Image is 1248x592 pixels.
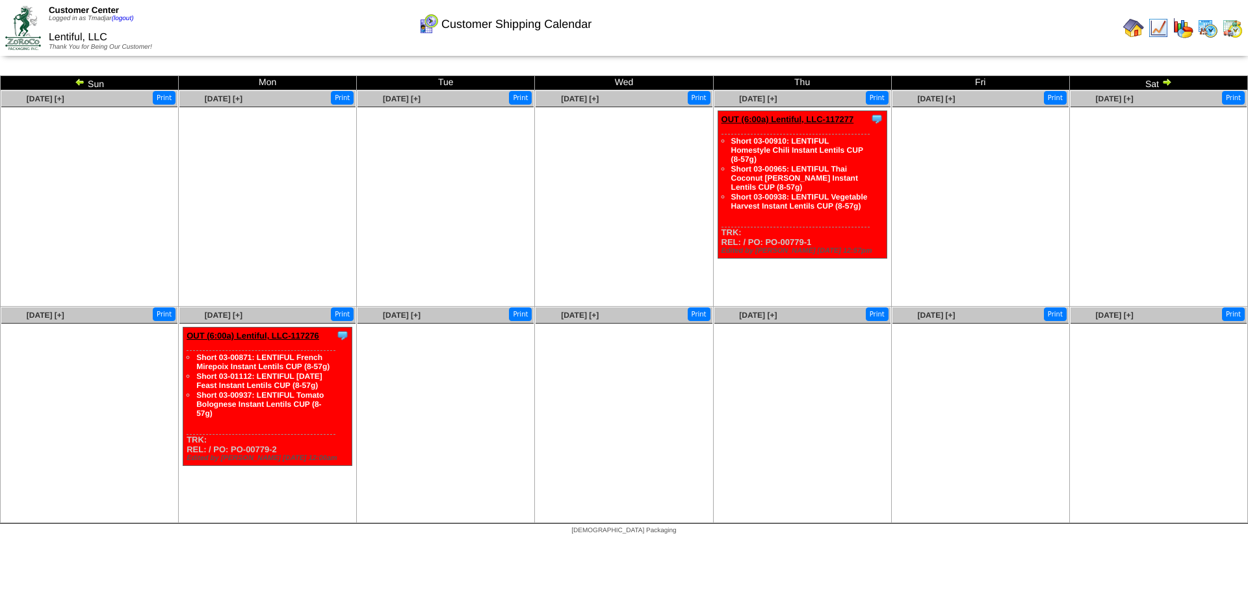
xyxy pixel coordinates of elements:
[731,192,868,211] a: Short 03-00938: LENTIFUL Vegetable Harvest Instant Lentils CUP (8-57g)
[721,247,887,255] div: Edited by [PERSON_NAME] [DATE] 12:57pm
[739,94,777,103] a: [DATE] [+]
[917,94,955,103] a: [DATE] [+]
[1044,91,1067,105] button: Print
[205,311,242,320] a: [DATE] [+]
[112,15,134,22] a: (logout)
[1173,18,1193,38] img: graph.gif
[49,5,119,15] span: Customer Center
[1222,18,1243,38] img: calendarinout.gif
[187,331,319,341] a: OUT (6:00a) Lentiful, LLC-117276
[509,91,532,105] button: Print
[196,391,324,418] a: Short 03-00937: LENTIFUL Tomato Bolognese Instant Lentils CUP (8-57g)
[688,91,710,105] button: Print
[383,94,421,103] a: [DATE] [+]
[891,76,1069,90] td: Fri
[187,454,352,462] div: Edited by [PERSON_NAME] [DATE] 12:00am
[721,114,854,124] a: OUT (6:00a) Lentiful, LLC-117277
[383,311,421,320] a: [DATE] [+]
[196,353,330,371] a: Short 03-00871: LENTIFUL French Mirepoix Instant Lentils CUP (8-57g)
[205,94,242,103] a: [DATE] [+]
[713,76,891,90] td: Thu
[870,112,883,125] img: Tooltip
[1096,94,1134,103] a: [DATE] [+]
[179,76,357,90] td: Mon
[535,76,713,90] td: Wed
[49,32,107,43] span: Lentiful, LLC
[1096,311,1134,320] a: [DATE] [+]
[917,311,955,320] a: [DATE] [+]
[718,111,887,259] div: TRK: REL: / PO: PO-00779-1
[688,307,710,321] button: Print
[561,311,599,320] a: [DATE] [+]
[49,44,152,51] span: Thank You for Being Our Customer!
[509,307,532,321] button: Print
[5,6,41,49] img: ZoRoCo_Logo(Green%26Foil)%20jpg.webp
[731,164,858,192] a: Short 03-00965: LENTIFUL Thai Coconut [PERSON_NAME] Instant Lentils CUP (8-57g)
[866,91,889,105] button: Print
[561,94,599,103] a: [DATE] [+]
[1069,76,1247,90] td: Sat
[1222,307,1245,321] button: Print
[331,91,354,105] button: Print
[571,527,676,534] span: [DEMOGRAPHIC_DATA] Packaging
[336,329,349,342] img: Tooltip
[1044,307,1067,321] button: Print
[1222,91,1245,105] button: Print
[418,14,439,34] img: calendarcustomer.gif
[27,94,64,103] a: [DATE] [+]
[49,15,134,22] span: Logged in as Tmadjar
[1197,18,1218,38] img: calendarprod.gif
[731,136,863,164] a: Short 03-00910: LENTIFUL Homestyle Chili Instant Lentils CUP (8-57g)
[196,372,322,390] a: Short 03-01112: LENTIFUL [DATE] Feast Instant Lentils CUP (8-57g)
[1123,18,1144,38] img: home.gif
[1148,18,1169,38] img: line_graph.gif
[357,76,535,90] td: Tue
[75,77,85,87] img: arrowleft.gif
[153,91,175,105] button: Print
[441,18,591,31] span: Customer Shipping Calendar
[183,328,352,466] div: TRK: REL: / PO: PO-00779-2
[1162,77,1172,87] img: arrowright.gif
[1,76,179,90] td: Sun
[153,307,175,321] button: Print
[739,311,777,320] a: [DATE] [+]
[866,307,889,321] button: Print
[27,311,64,320] a: [DATE] [+]
[331,307,354,321] button: Print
